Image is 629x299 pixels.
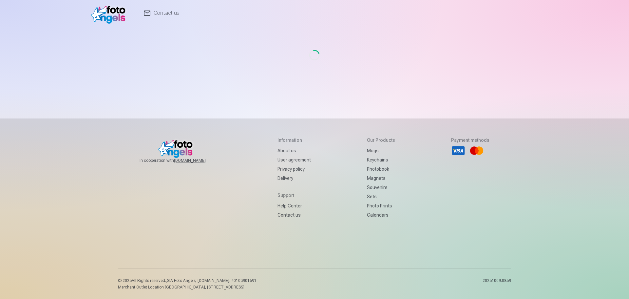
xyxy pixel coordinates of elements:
li: Visa [451,143,466,158]
h5: Payment methods [451,137,489,143]
h5: Support [277,192,311,199]
a: Keychains [367,155,395,164]
a: About us [277,146,311,155]
a: Mugs [367,146,395,155]
span: In cooperation with [140,158,221,163]
h5: Information [277,137,311,143]
a: Souvenirs [367,183,395,192]
a: Privacy policy [277,164,311,174]
a: Photobook [367,164,395,174]
a: User agreement [277,155,311,164]
a: Contact us [277,210,311,220]
img: /v1 [91,3,129,24]
a: Delivery [277,174,311,183]
a: Photo prints [367,201,395,210]
p: Merchant Outlet Location [GEOGRAPHIC_DATA], [STREET_ADDRESS] [118,285,257,290]
a: Magnets [367,174,395,183]
h5: Our products [367,137,395,143]
li: Mastercard [469,143,484,158]
p: 20251009.0859 [483,278,511,290]
a: Sets [367,192,395,201]
a: [DOMAIN_NAME] [174,158,221,163]
a: Help Center [277,201,311,210]
a: Calendars [367,210,395,220]
span: SIA Foto Angels, [DOMAIN_NAME]. 40103901591 [167,278,257,283]
p: © 2025 All Rights reserved. , [118,278,257,283]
